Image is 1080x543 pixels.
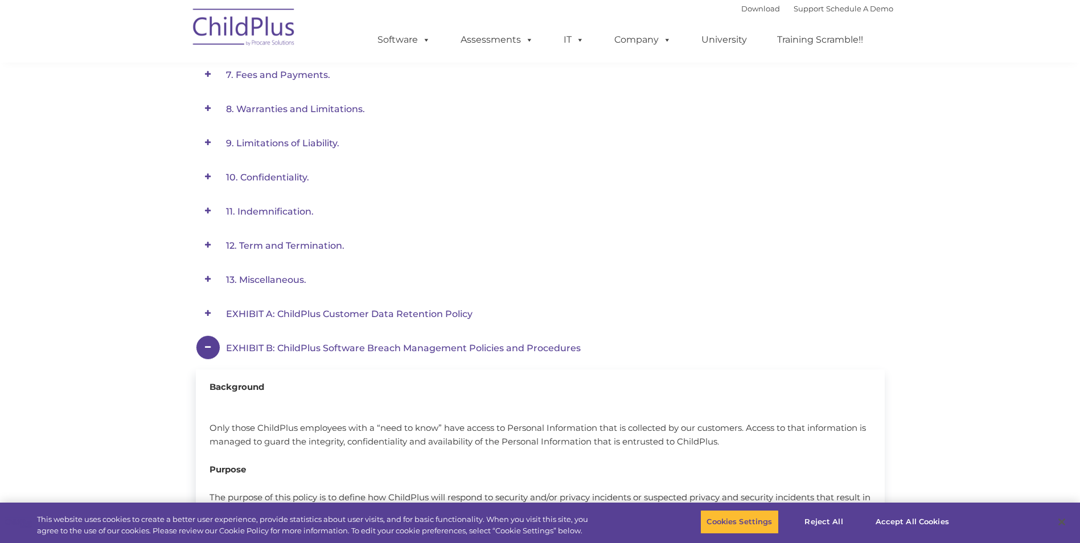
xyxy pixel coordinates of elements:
span: 7. Fees and Payments. [226,69,330,80]
span: 9. Limitations of Liability. [226,138,339,149]
p: The purpose of this policy is to define how ChildPlus will respond to security and/or privacy inc... [210,491,871,518]
b: Background [210,381,264,392]
button: Accept All Cookies [869,510,955,534]
img: ChildPlus by Procare Solutions [187,1,301,57]
a: Download [741,4,780,13]
span: EXHIBIT B: ChildPlus Software Breach Management Policies and Procedures [226,343,581,353]
span: 13. Miscellaneous. [226,274,306,285]
div: This website uses cookies to create a better user experience, provide statistics about user visit... [37,514,594,536]
button: Close [1049,509,1074,534]
a: Software [366,28,442,51]
button: Reject All [789,510,860,534]
a: IT [552,28,596,51]
a: Schedule A Demo [826,4,893,13]
a: Company [603,28,683,51]
span: EXHIBIT A: ChildPlus Customer Data Retention Policy [226,308,473,319]
font: | [741,4,893,13]
a: Assessments [449,28,545,51]
span: 10. Confidentiality. [226,172,309,183]
span: 8. Warranties and Limitations. [226,104,365,114]
span: 11. Indemnification. [226,206,314,217]
a: Support [794,4,824,13]
b: Purpose [210,464,246,475]
p: Only those ChildPlus employees with a “need to know” have access to Personal Information that is ... [210,421,871,449]
button: Cookies Settings [700,510,778,534]
a: University [690,28,758,51]
span: 12. Term and Termination. [226,240,344,251]
a: Training Scramble!! [766,28,874,51]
